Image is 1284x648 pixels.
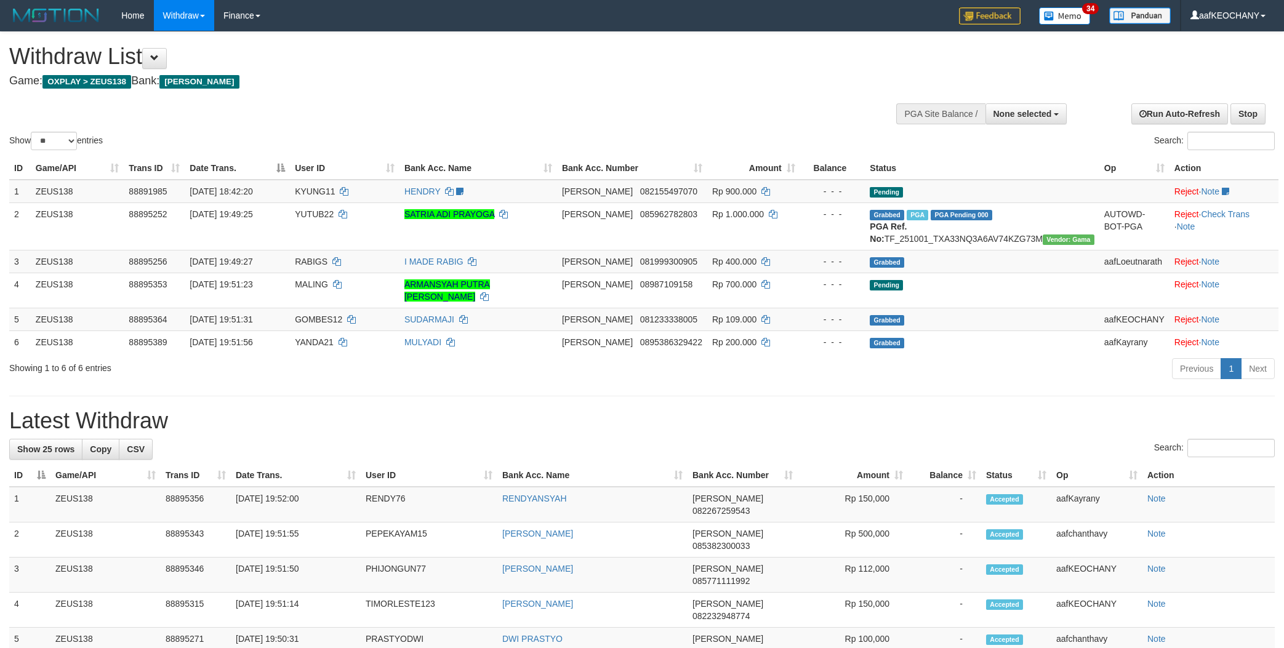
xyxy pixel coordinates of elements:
[908,522,981,558] td: -
[1043,234,1094,245] span: Vendor URL: https://trx31.1velocity.biz
[9,330,31,353] td: 6
[502,599,573,609] a: [PERSON_NAME]
[42,75,131,89] span: OXPLAY > ZEUS138
[798,464,908,487] th: Amount: activate to sort column ascending
[1099,250,1170,273] td: aafLoeutnarath
[640,337,702,347] span: Copy 0895386329422 to clipboard
[361,487,497,522] td: RENDY76
[798,558,908,593] td: Rp 112,000
[981,464,1051,487] th: Status: activate to sort column ascending
[9,132,103,150] label: Show entries
[562,279,633,289] span: [PERSON_NAME]
[31,132,77,150] select: Showentries
[502,494,567,503] a: RENDYANSYAH
[870,338,904,348] span: Grabbed
[908,593,981,628] td: -
[1172,358,1221,379] a: Previous
[562,209,633,219] span: [PERSON_NAME]
[9,157,31,180] th: ID
[562,257,633,266] span: [PERSON_NAME]
[50,464,161,487] th: Game/API: activate to sort column ascending
[692,611,750,621] span: Copy 082232948774 to clipboard
[1147,564,1166,574] a: Note
[805,278,861,290] div: - - -
[502,529,573,538] a: [PERSON_NAME]
[865,202,1099,250] td: TF_251001_TXA33NQ3A6AV74KZG73M
[1154,132,1275,150] label: Search:
[1142,464,1275,487] th: Action
[640,186,697,196] span: Copy 082155497070 to clipboard
[1170,308,1278,330] td: ·
[161,464,231,487] th: Trans ID: activate to sort column ascending
[1170,273,1278,308] td: ·
[993,109,1052,119] span: None selected
[692,506,750,516] span: Copy 082267259543 to clipboard
[1201,337,1219,347] a: Note
[1051,522,1142,558] td: aafchanthavy
[129,186,167,196] span: 88891985
[908,464,981,487] th: Balance: activate to sort column ascending
[1241,358,1275,379] a: Next
[497,464,688,487] th: Bank Acc. Name: activate to sort column ascending
[986,634,1023,645] span: Accepted
[1201,209,1250,219] a: Check Trans
[404,257,463,266] a: I MADE RABIG
[692,494,763,503] span: [PERSON_NAME]
[9,487,50,522] td: 1
[640,279,693,289] span: Copy 08987109158 to clipboard
[399,157,557,180] th: Bank Acc. Name: activate to sort column ascending
[295,257,327,266] span: RABIGS
[1109,7,1171,24] img: panduan.png
[9,439,82,460] a: Show 25 rows
[1187,132,1275,150] input: Search:
[190,337,252,347] span: [DATE] 19:51:56
[231,464,361,487] th: Date Trans.: activate to sort column ascending
[190,257,252,266] span: [DATE] 19:49:27
[295,314,342,324] span: GOMBES12
[1099,330,1170,353] td: aafKayrany
[562,337,633,347] span: [PERSON_NAME]
[1170,202,1278,250] td: · ·
[161,522,231,558] td: 88895343
[9,180,31,203] td: 1
[404,314,454,324] a: SUDARMAJI
[931,210,992,220] span: PGA Pending
[231,558,361,593] td: [DATE] 19:51:50
[986,599,1023,610] span: Accepted
[9,44,844,69] h1: Withdraw List
[1051,487,1142,522] td: aafKayrany
[502,564,573,574] a: [PERSON_NAME]
[1131,103,1228,124] a: Run Auto-Refresh
[986,529,1023,540] span: Accepted
[800,157,865,180] th: Balance
[9,409,1275,433] h1: Latest Withdraw
[295,209,334,219] span: YUTUB22
[404,209,495,219] a: SATRIA ADI PRAYOGA
[161,593,231,628] td: 88895315
[986,494,1023,505] span: Accepted
[9,202,31,250] td: 2
[1174,314,1199,324] a: Reject
[1201,279,1219,289] a: Note
[805,336,861,348] div: - - -
[712,279,756,289] span: Rp 700.000
[1082,3,1099,14] span: 34
[1174,337,1199,347] a: Reject
[50,593,161,628] td: ZEUS138
[798,487,908,522] td: Rp 150,000
[870,210,904,220] span: Grabbed
[1174,186,1199,196] a: Reject
[161,558,231,593] td: 88895346
[231,593,361,628] td: [DATE] 19:51:14
[129,279,167,289] span: 88895353
[1170,250,1278,273] td: ·
[692,541,750,551] span: Copy 085382300033 to clipboard
[190,186,252,196] span: [DATE] 18:42:20
[1170,157,1278,180] th: Action
[129,257,167,266] span: 88895256
[90,444,111,454] span: Copy
[31,250,124,273] td: ZEUS138
[50,487,161,522] td: ZEUS138
[1170,180,1278,203] td: ·
[692,634,763,644] span: [PERSON_NAME]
